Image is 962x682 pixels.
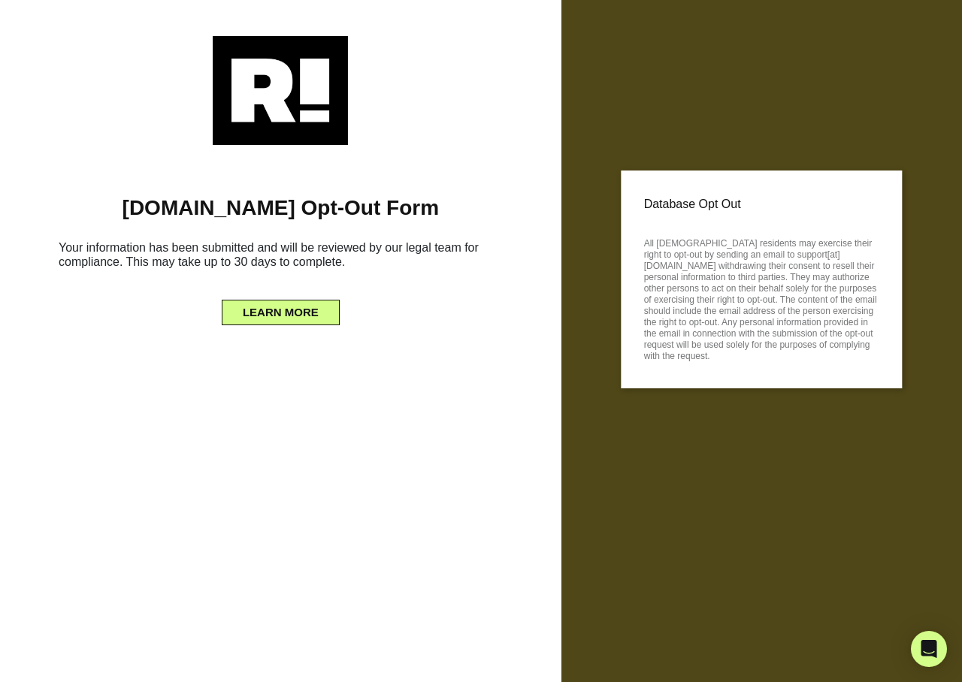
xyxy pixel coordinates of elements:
p: All [DEMOGRAPHIC_DATA] residents may exercise their right to opt-out by sending an email to suppo... [644,234,879,362]
img: Retention.com [213,36,348,145]
a: LEARN MORE [222,302,340,314]
p: Database Opt Out [644,193,879,216]
button: LEARN MORE [222,300,340,325]
h6: Your information has been submitted and will be reviewed by our legal team for compliance. This m... [23,234,539,281]
div: Open Intercom Messenger [911,631,947,667]
h1: [DOMAIN_NAME] Opt-Out Form [23,195,539,221]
